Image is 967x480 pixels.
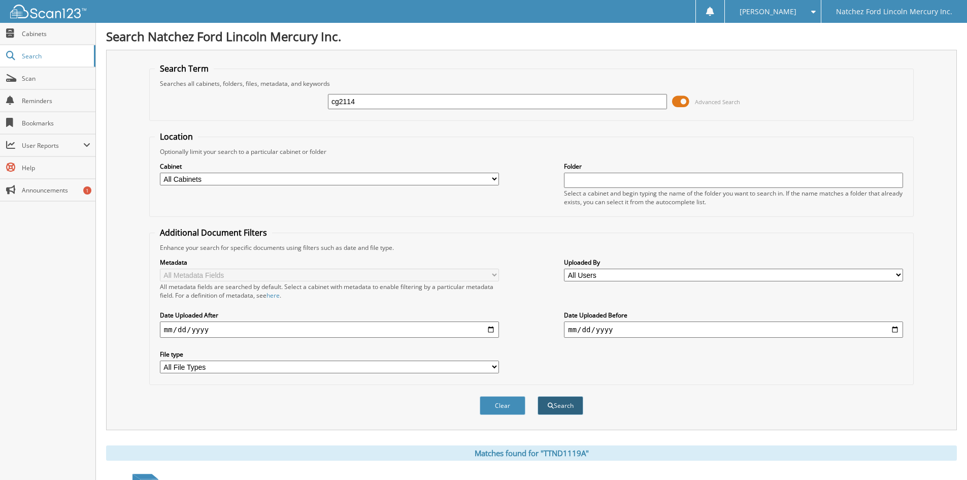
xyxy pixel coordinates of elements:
[160,162,499,171] label: Cabinet
[695,98,740,106] span: Advanced Search
[160,282,499,300] div: All metadata fields are searched by default. Select a cabinet with metadata to enable filtering b...
[22,29,90,38] span: Cabinets
[106,445,957,461] div: Matches found for "TTND1119A"
[160,322,499,338] input: start
[22,97,90,105] span: Reminders
[160,311,499,319] label: Date Uploaded After
[564,322,903,338] input: end
[160,258,499,267] label: Metadata
[22,119,90,127] span: Bookmarks
[160,350,499,359] label: File type
[564,258,903,267] label: Uploaded By
[740,9,796,15] span: [PERSON_NAME]
[266,291,280,300] a: here
[155,79,908,88] div: Searches all cabinets, folders, files, metadata, and keywords
[22,74,90,83] span: Scan
[155,131,198,142] legend: Location
[538,396,583,415] button: Search
[22,186,90,195] span: Announcements
[564,189,903,206] div: Select a cabinet and begin typing the name of the folder you want to search in. If the name match...
[10,5,86,18] img: scan123-logo-white.svg
[155,227,272,238] legend: Additional Document Filters
[22,164,90,172] span: Help
[155,243,908,252] div: Enhance your search for specific documents using filters such as date and file type.
[480,396,525,415] button: Clear
[83,186,91,195] div: 1
[22,52,89,60] span: Search
[106,28,957,45] h1: Search Natchez Ford Lincoln Mercury Inc.
[155,147,908,156] div: Optionally limit your search to a particular cabinet or folder
[155,63,214,74] legend: Search Term
[22,141,83,150] span: User Reports
[564,162,903,171] label: Folder
[836,9,952,15] span: Natchez Ford Lincoln Mercury Inc.
[564,311,903,319] label: Date Uploaded Before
